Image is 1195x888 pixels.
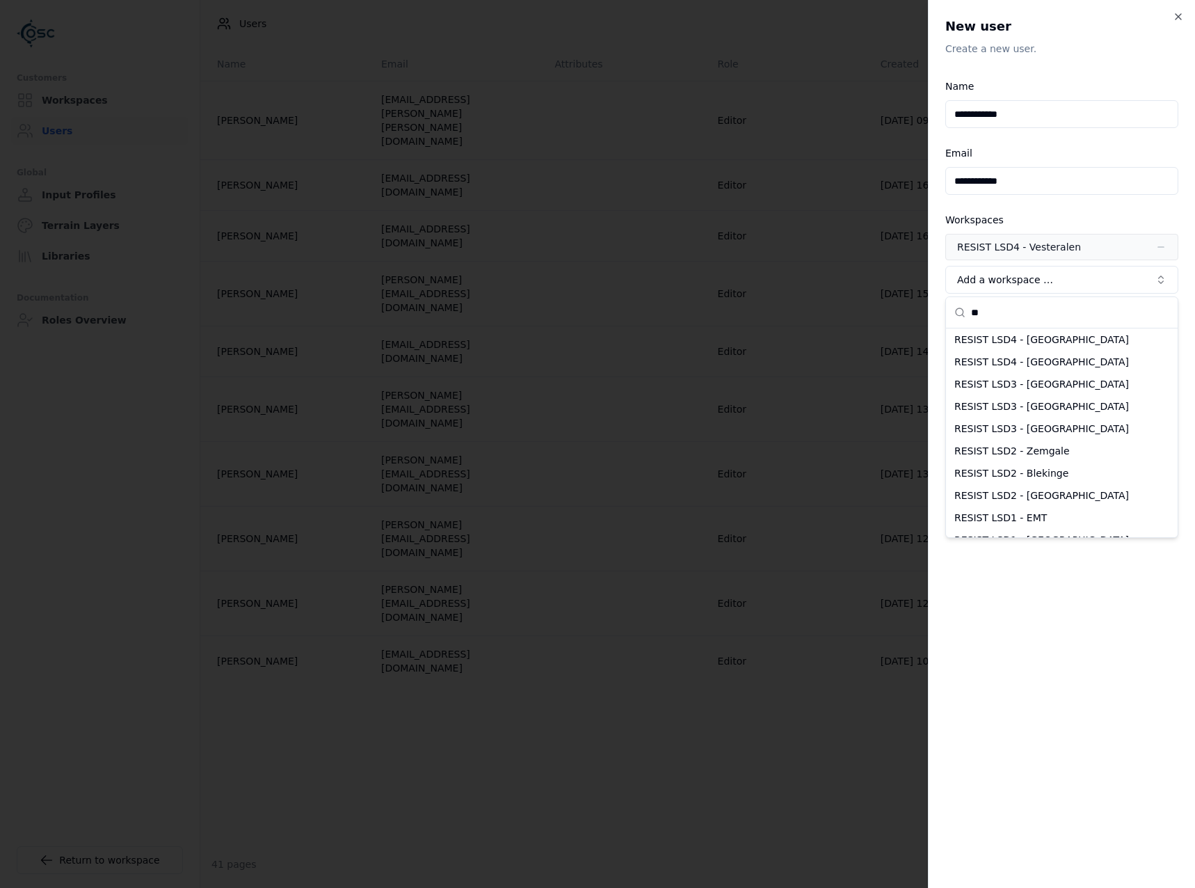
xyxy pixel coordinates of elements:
[949,328,1175,351] div: RESIST LSD4 - [GEOGRAPHIC_DATA]
[949,462,1175,484] div: RESIST LSD2 - Blekinge
[949,484,1175,507] div: RESIST LSD2 - [GEOGRAPHIC_DATA]
[949,529,1175,551] div: RESIST LSD1 - [GEOGRAPHIC_DATA]
[946,328,1178,537] div: Suggestions
[949,418,1175,440] div: RESIST LSD3 - [GEOGRAPHIC_DATA]
[949,395,1175,418] div: RESIST LSD3 - [GEOGRAPHIC_DATA]
[949,373,1175,395] div: RESIST LSD3 - [GEOGRAPHIC_DATA]
[949,440,1175,462] div: RESIST LSD2 - Zemgale
[949,507,1175,529] div: RESIST LSD1 - EMT
[949,351,1175,373] div: RESIST LSD4 - [GEOGRAPHIC_DATA]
